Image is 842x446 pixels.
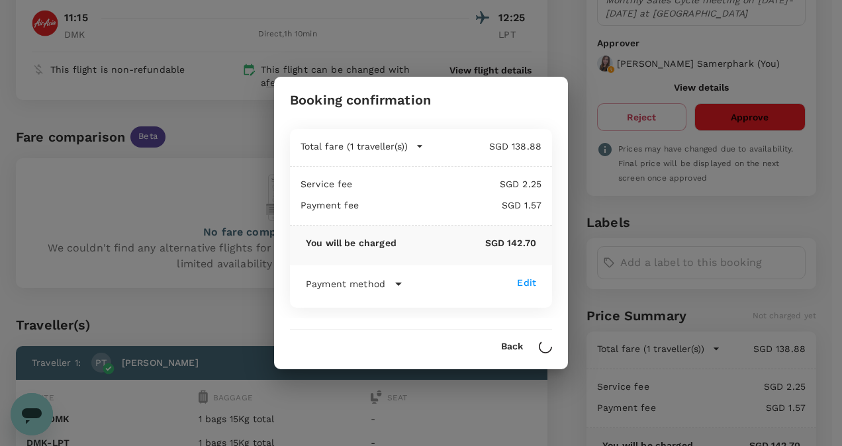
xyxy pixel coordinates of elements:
button: Back [501,341,523,352]
h3: Booking confirmation [290,93,431,108]
p: Service fee [301,177,353,191]
p: Total fare (1 traveller(s)) [301,140,408,153]
div: Edit [517,276,536,289]
p: SGD 138.88 [424,140,541,153]
p: SGD 142.70 [397,236,536,249]
button: Total fare (1 traveller(s)) [301,140,424,153]
p: SGD 2.25 [353,177,541,191]
p: Payment method [306,277,385,290]
p: Payment fee [301,199,359,212]
p: SGD 1.57 [359,199,541,212]
p: You will be charged [306,236,397,249]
